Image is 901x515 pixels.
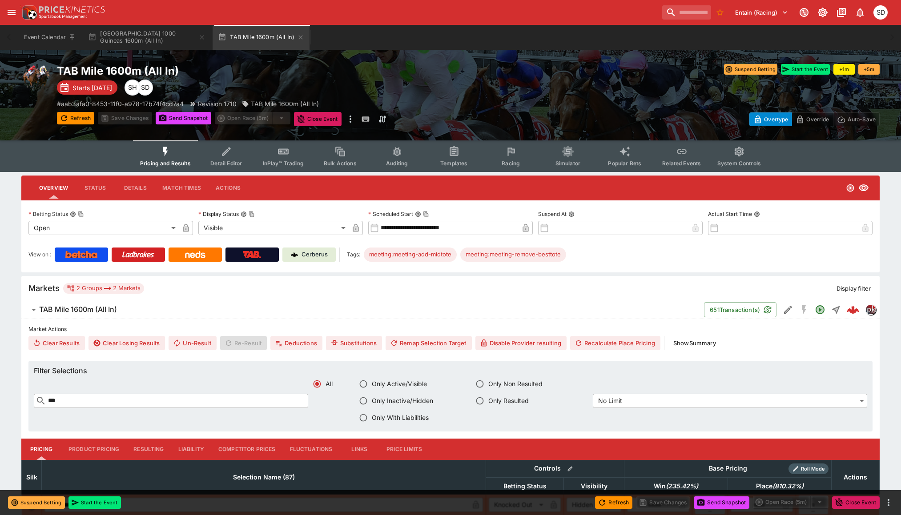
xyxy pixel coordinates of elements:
[28,248,51,262] label: View on :
[831,460,879,494] th: Actions
[555,160,580,167] span: Simulator
[608,160,641,167] span: Popular Bets
[140,160,191,167] span: Pricing and Results
[282,248,336,262] a: Cerberus
[8,496,65,509] button: Suspend Betting
[781,64,830,75] button: Start the Event
[251,99,319,108] p: TAB Mile 1600m (All In)
[858,64,880,75] button: +5m
[847,303,859,316] div: 99e4c1b9-8073-4b64-a84f-3c5b25e45a55
[339,439,379,460] button: Links
[263,160,304,167] span: InPlay™ Trading
[730,5,793,20] button: Select Tenant
[28,323,873,336] label: Market Actions
[708,210,752,218] p: Actual Start Time
[797,465,829,473] span: Roll Mode
[34,366,867,375] h6: Filter Selections
[368,210,413,218] p: Scheduled Start
[72,83,112,92] p: Starts [DATE]
[815,304,825,315] svg: Open
[379,439,429,460] button: Price Limits
[65,251,97,258] img: Betcha
[644,481,708,491] span: Win(235.42%)
[364,248,457,262] div: Betting Target: cerberus
[833,112,880,126] button: Auto-Save
[749,112,880,126] div: Start From
[788,463,829,474] div: Show/hide Price Roll mode configuration.
[291,251,298,258] img: Cerberus
[198,221,349,235] div: Visible
[666,481,698,491] em: ( 235.42 %)
[39,15,87,19] img: Sportsbook Management
[364,250,457,259] span: meeting:meeting-add-midtote
[488,379,543,388] span: Only Non Resulted
[198,99,237,108] p: Revision 1710
[21,439,61,460] button: Pricing
[780,302,796,318] button: Edit Detail
[858,183,869,193] svg: Visible
[21,64,50,92] img: horse_racing.png
[764,115,788,124] p: Overtype
[32,177,75,199] button: Overview
[724,64,777,75] button: Suspend Betting
[21,301,704,319] button: TAB Mile 1600m (All In)
[662,160,701,167] span: Related Events
[571,481,617,491] span: Visibility
[372,396,433,405] span: Only Inactive/Hidden
[283,439,340,460] button: Fluctuations
[844,301,862,319] a: 99e4c1b9-8073-4b64-a84f-3c5b25e45a55
[833,64,855,75] button: +1m
[833,4,849,20] button: Documentation
[68,496,121,509] button: Start the Event
[210,160,242,167] span: Detail Editor
[704,302,776,317] button: 651Transaction(s)
[694,496,749,509] button: Send Snapshot
[28,210,68,218] p: Betting Status
[294,112,342,126] button: Close Event
[662,5,711,20] input: search
[871,3,890,22] button: Stuart Dibb
[61,439,126,460] button: Product Pricing
[460,248,566,262] div: Betting Target: cerberus
[57,64,468,78] h2: Copy To Clipboard
[133,140,768,172] div: Event type filters
[488,396,529,405] span: Only Resulted
[595,496,632,509] button: Refresh
[223,472,305,483] span: Selection Name (87)
[831,281,876,295] button: Display filter
[372,379,427,388] span: Only Active/Visible
[242,99,319,108] div: TAB Mile 1600m (All In)
[28,336,85,350] button: Clear Results
[22,460,42,494] th: Silk
[538,210,567,218] p: Suspend At
[115,177,155,199] button: Details
[754,211,760,217] button: Actual Start Time
[28,221,179,235] div: Open
[502,160,520,167] span: Racing
[345,112,356,126] button: more
[423,211,429,217] button: Copy To Clipboard
[20,4,37,21] img: PriceKinetics Logo
[4,4,20,20] button: open drawer
[270,336,322,350] button: Deductions
[460,250,566,259] span: meeting:meeting-remove-besttote
[126,439,171,460] button: Resulting
[220,336,267,350] span: Re-Result
[564,463,576,475] button: Bulk edit
[796,302,812,318] button: SGM Disabled
[156,112,211,124] button: Send Snapshot
[386,336,472,350] button: Remap Selection Target
[75,177,115,199] button: Status
[211,439,283,460] button: Competitor Prices
[494,481,556,491] span: Betting Status
[88,336,165,350] button: Clear Losing Results
[125,80,141,96] div: Scott Hunt
[83,25,211,50] button: [GEOGRAPHIC_DATA] 1000 Guineas 1600m (All In)
[19,25,81,50] button: Event Calendar
[847,303,859,316] img: logo-cerberus--red.svg
[28,283,60,293] h5: Markets
[169,336,216,350] button: Un-Result
[185,251,205,258] img: Neds
[372,413,429,422] span: Only With Liabilities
